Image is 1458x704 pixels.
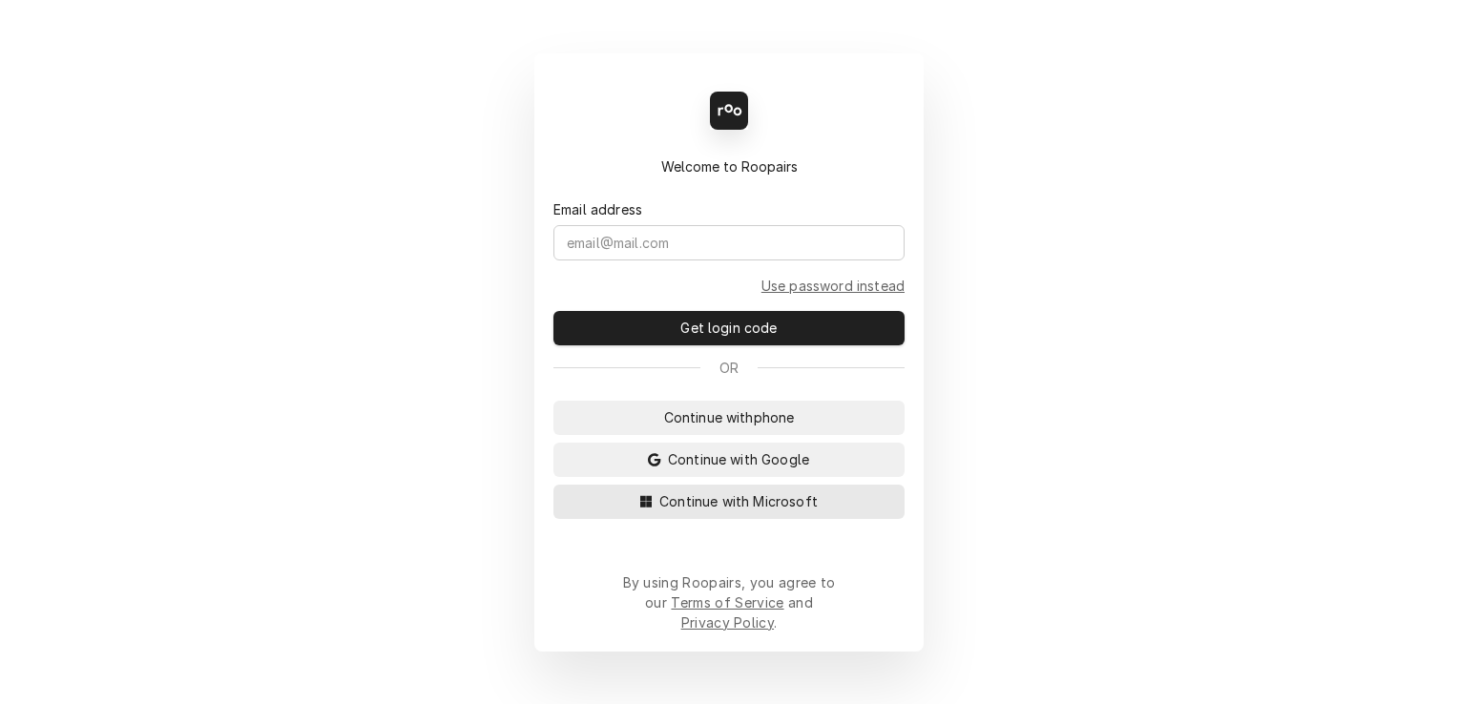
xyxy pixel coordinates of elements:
[553,199,642,219] label: Email address
[681,614,774,631] a: Privacy Policy
[553,225,905,260] input: email@mail.com
[553,485,905,519] button: Continue with Microsoft
[660,407,799,427] span: Continue with phone
[553,401,905,435] button: Continue withphone
[671,594,783,611] a: Terms of Service
[622,572,836,632] div: By using Roopairs, you agree to our and .
[677,318,781,338] span: Get login code
[656,491,822,511] span: Continue with Microsoft
[664,449,813,469] span: Continue with Google
[553,443,905,477] button: Continue with Google
[553,156,905,176] div: Welcome to Roopairs
[761,276,905,296] a: Go to Email and password form
[553,358,905,378] div: Or
[553,311,905,345] button: Get login code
